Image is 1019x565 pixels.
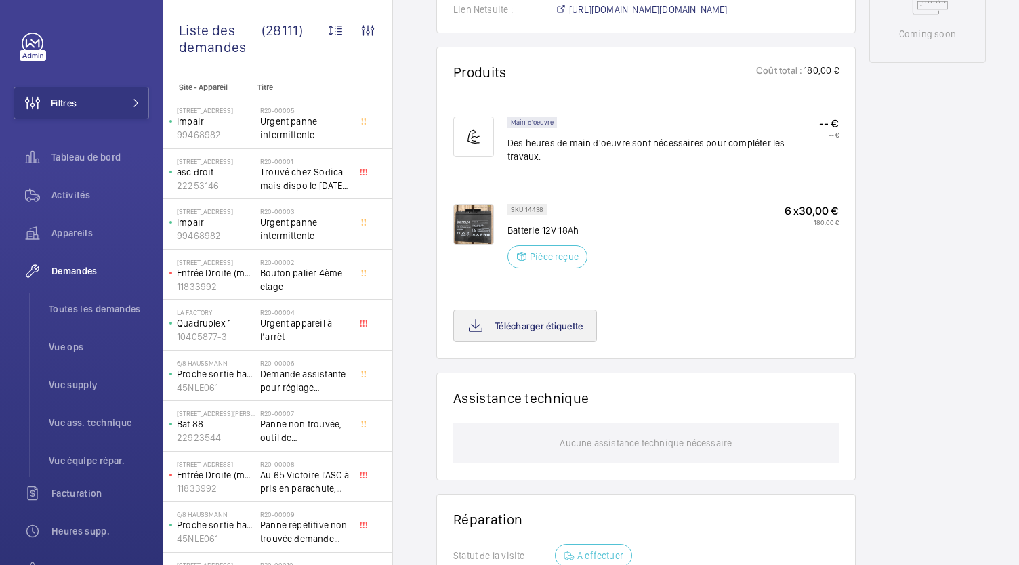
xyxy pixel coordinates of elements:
span: Demande assistante pour réglage d'opérateurs porte cabine double accès [260,367,350,394]
span: Panne répétitive non trouvée demande assistance expert technique [260,518,350,545]
h1: Produits [453,64,507,81]
p: [STREET_ADDRESS] [177,106,255,114]
p: 22923544 [177,431,255,444]
span: Vue équipe répar. [49,454,149,467]
span: Panne non trouvée, outil de déverouillouge impératif pour le diagnostic [260,417,350,444]
h1: Assistance technique [453,390,589,406]
h2: R20-00001 [260,157,350,165]
h2: R20-00004 [260,308,350,316]
p: [STREET_ADDRESS] [177,258,255,266]
span: Toutes les demandes [49,302,149,316]
p: 6 x 30,00 € [785,204,839,218]
h2: R20-00006 [260,359,350,367]
span: Vue ops [49,340,149,354]
p: 99468982 [177,128,255,142]
p: 11833992 [177,482,255,495]
span: Vue supply [49,378,149,392]
span: Activités [51,188,149,202]
p: Impair [177,114,255,128]
p: SKU 14438 [511,207,543,212]
p: 10405877-3 [177,330,255,343]
p: 6/8 Haussmann [177,510,255,518]
p: [STREET_ADDRESS] [177,460,255,468]
p: La Factory [177,308,255,316]
p: Proche sortie hall Pelletier [177,367,255,381]
img: _MH27QvaHsTcM0x27pILLUfiAWzKgqPyUBn18tseE2Wnno4I.jpeg [453,204,494,245]
p: Aucune assistance technique nécessaire [560,423,732,463]
p: Main d'oeuvre [511,120,554,125]
p: 22253146 [177,179,255,192]
p: À effectuer [577,549,623,562]
p: Coût total : [756,64,802,81]
p: Des heures de main d'oeuvre sont nécessaires pour compléter les travaux. [507,136,819,163]
h2: R20-00002 [260,258,350,266]
h1: Réparation [453,511,839,528]
p: 180,00 € [785,218,839,226]
p: 11833992 [177,280,255,293]
p: [STREET_ADDRESS][PERSON_NAME] [177,409,255,417]
span: Urgent panne intermittente [260,114,350,142]
p: Coming soon [899,27,956,41]
p: 45NLE061 [177,532,255,545]
button: Filtres [14,87,149,119]
p: 45NLE061 [177,381,255,394]
p: asc droit [177,165,255,179]
img: muscle-sm.svg [453,117,494,157]
p: 99468982 [177,229,255,243]
p: Entrée Droite (monte-charge) [177,266,255,280]
p: Impair [177,215,255,229]
p: -- € [819,131,839,139]
p: Quadruplex 1 [177,316,255,330]
span: Heures supp. [51,524,149,538]
span: Vue ass. technique [49,416,149,430]
p: Bat 88 [177,417,255,431]
h2: R20-00008 [260,460,350,468]
span: Bouton palier 4ème etage [260,266,350,293]
span: Liste des demandes [179,22,262,56]
span: Au 65 Victoire l'ASC à pris en parachute, toutes les sécu coupé, il est au 3 ème, asc sans machin... [260,468,350,495]
h2: R20-00005 [260,106,350,114]
p: Batterie 12V 18Ah [507,224,587,237]
span: Trouvé chez Sodica mais dispo le [DATE] [URL][DOMAIN_NAME] [260,165,350,192]
p: Titre [257,83,347,92]
p: 6/8 Haussmann [177,359,255,367]
p: Entrée Droite (monte-charge) [177,468,255,482]
span: Urgent panne intermittente [260,215,350,243]
p: Proche sortie hall Pelletier [177,518,255,532]
p: [STREET_ADDRESS] [177,207,255,215]
span: Filtres [51,96,77,110]
p: Pièce reçue [530,250,579,264]
p: [STREET_ADDRESS] [177,157,255,165]
span: Demandes [51,264,149,278]
span: Appareils [51,226,149,240]
p: 180,00 € [802,64,838,81]
span: Urgent appareil à l’arrêt [260,316,350,343]
p: -- € [819,117,839,131]
h2: R20-00007 [260,409,350,417]
span: Facturation [51,486,149,500]
span: [URL][DOMAIN_NAME][DOMAIN_NAME] [569,3,728,16]
p: Site - Appareil [163,83,252,92]
span: Tableau de bord [51,150,149,164]
h2: R20-00009 [260,510,350,518]
button: Télécharger étiquette [453,310,597,342]
h2: R20-00003 [260,207,350,215]
a: [URL][DOMAIN_NAME][DOMAIN_NAME] [555,3,728,16]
